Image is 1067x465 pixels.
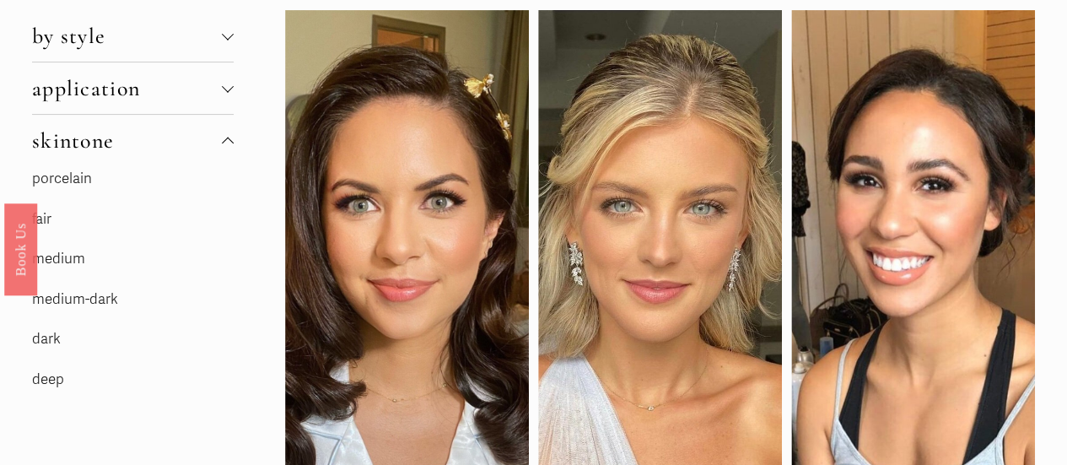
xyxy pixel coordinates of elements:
[32,115,234,166] button: skintone
[32,210,51,228] a: fair
[32,62,234,114] button: application
[4,203,37,295] a: Book Us
[32,370,64,388] a: deep
[32,23,222,49] span: by style
[32,10,234,62] button: by style
[32,330,61,348] a: dark
[32,75,222,101] span: application
[32,166,234,419] div: skintone
[32,127,222,154] span: skintone
[32,290,118,308] a: medium-dark
[32,170,92,187] a: porcelain
[32,250,85,268] a: medium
